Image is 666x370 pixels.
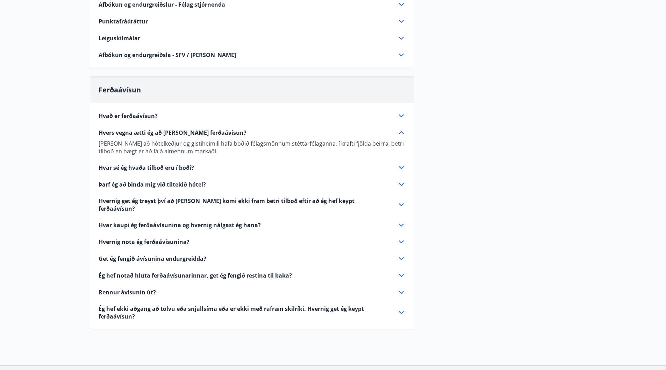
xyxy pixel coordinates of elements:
span: Ferðaávísun [99,85,141,95]
span: Hvernig nota ég ferðaávísunina? [99,238,189,246]
span: Ég hef ekki aðgang að tölvu eða snjallsíma eða er ekki með rafræn skilríki. Hvernig get ég keypt ... [99,305,389,320]
span: Leiguskilmálar [99,34,140,42]
div: Punktafrádráttur [99,17,406,26]
div: Rennur ávísunin út? [99,288,406,296]
span: Afbókun og endurgreiðslur - Félag stjórnenda [99,1,225,8]
div: Hvernig nota ég ferðaávísunina? [99,238,406,246]
span: Punktafrádráttur [99,18,148,25]
div: Get ég fengið ávísunina endurgreidda? [99,254,406,263]
div: Ég hef notað hluta ferðaávísunarinnar, get ég fengið restina til baka? [99,271,406,280]
span: Get ég fengið ávísunina endurgreidda? [99,255,206,263]
span: Hvernig get ég treyst því að [PERSON_NAME] komi ekki fram betri tilboð eftir að ég hef keypt ferð... [99,197,389,212]
span: Afbókun og endurgreiðsla - SFV / [PERSON_NAME] [99,51,236,59]
div: Hvar sé ég hvaða tilboð eru í boði? [99,163,406,172]
div: Hvers vegna ætti ég að [PERSON_NAME] ferðaávísun? [99,137,406,155]
div: Hvar kaupi ég ferðaávísunina og hvernig nálgast ég hana? [99,221,406,229]
div: Hvað er ferðaávísun? [99,112,406,120]
span: Hvar kaupi ég ferðaávísunina og hvernig nálgast ég hana? [99,221,261,229]
div: Afbókun og endurgreiðslur - Félag stjórnenda [99,0,406,9]
div: Hvernig get ég treyst því að [PERSON_NAME] komi ekki fram betri tilboð eftir að ég hef keypt ferð... [99,197,406,212]
p: [PERSON_NAME] að hótelkeðjur og gistiheimili hafa boðið félagsmönnum stéttarfélaganna, í krafti f... [99,140,406,155]
div: Hvers vegna ætti ég að [PERSON_NAME] ferðaávísun? [99,128,406,137]
span: Hvar sé ég hvaða tilboð eru í boði? [99,164,194,172]
span: Ég hef notað hluta ferðaávísunarinnar, get ég fengið restina til baka? [99,272,292,279]
div: Þarf ég að binda mig við tiltekið hótel? [99,180,406,189]
span: Hvað er ferðaávísun? [99,112,158,120]
div: Leiguskilmálar [99,34,406,42]
div: Afbókun og endurgreiðsla - SFV / [PERSON_NAME] [99,51,406,59]
div: Ég hef ekki aðgang að tölvu eða snjallsíma eða er ekki með rafræn skilríki. Hvernig get ég keypt ... [99,305,406,320]
span: Hvers vegna ætti ég að [PERSON_NAME] ferðaávísun? [99,129,246,137]
span: Rennur ávísunin út? [99,288,156,296]
span: Þarf ég að binda mig við tiltekið hótel? [99,181,206,188]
